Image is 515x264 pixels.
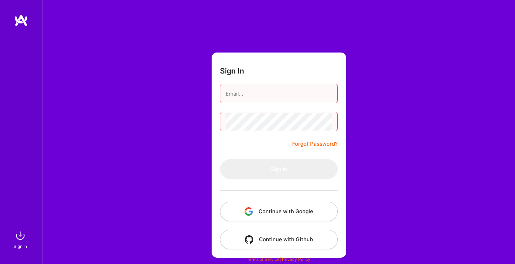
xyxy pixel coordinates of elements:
span: | [247,257,310,262]
img: logo [14,14,28,27]
img: icon [245,235,253,244]
img: sign in [13,229,27,243]
div: © 2025 ATeams Inc., All rights reserved. [42,243,515,260]
button: Continue with Github [220,230,338,249]
img: icon [245,207,253,216]
a: sign inSign In [15,229,27,250]
a: Terms of Service [247,257,280,262]
a: Forgot Password? [292,140,338,148]
button: Continue with Google [220,202,338,221]
button: Sign In [220,159,338,179]
a: Privacy Policy [282,257,310,262]
h3: Sign In [220,67,244,75]
input: Email... [226,85,332,103]
div: Sign In [14,243,27,250]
